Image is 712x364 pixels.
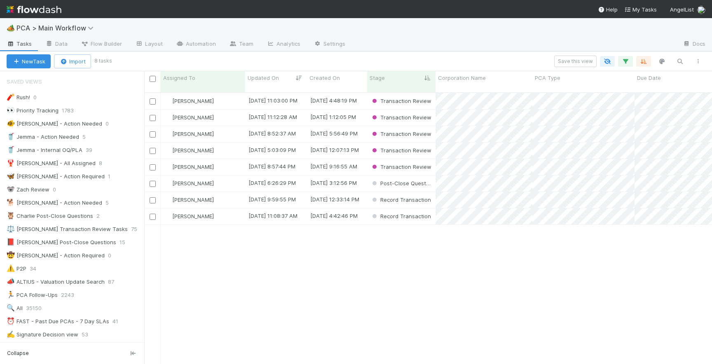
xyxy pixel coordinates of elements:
div: Rush! [7,92,30,103]
span: 34 [30,264,44,274]
span: [PERSON_NAME] [172,114,214,121]
div: [PERSON_NAME] [164,163,214,171]
div: Jemma - Internal OQ/PLA [7,145,82,155]
div: All [7,303,23,313]
div: [DATE] 5:03:09 PM [248,146,296,154]
span: ⚠️ [7,265,15,272]
span: Collapse [7,350,29,357]
div: [DATE] 6:26:29 PM [248,179,296,187]
div: PCA Follow-Ups [7,290,58,300]
span: Transaction Review [370,147,431,154]
div: [DATE] 8:52:37 AM [248,129,296,138]
span: [PERSON_NAME] [172,213,214,219]
div: [PERSON_NAME] - All Assigned [7,158,96,168]
span: 53 [82,329,96,340]
div: [DATE] 3:12:56 PM [310,179,357,187]
div: [DATE] 8:57:44 PM [248,162,295,170]
img: avatar_ba0ef937-97b0-4cb1-a734-c46f876909ef.png [164,147,171,154]
span: 87 [108,277,122,287]
a: Settings [307,38,352,51]
span: [PERSON_NAME] [172,180,214,187]
span: 41 [112,316,126,327]
span: 0 [108,250,119,261]
span: 1 [108,171,119,182]
span: Stage [370,74,385,82]
span: Tasks [7,40,32,48]
a: Docs [676,38,712,51]
div: Post-Close Question [370,179,431,187]
span: ⏰ [7,317,15,324]
div: Transaction Review [370,130,431,138]
span: 📕 [7,238,15,245]
span: Record Transaction [370,196,431,203]
div: Zach Review [7,184,49,195]
div: [DATE] 11:12:28 AM [248,113,297,121]
span: 🏕️ [7,24,15,31]
span: Updated On [248,74,279,82]
span: [PERSON_NAME] [172,196,214,203]
span: Transaction Review [370,131,431,137]
input: Toggle Row Selected [150,115,156,121]
div: Charlie Post-Close Questions [7,211,93,221]
button: Save this view [554,56,597,67]
a: Analytics [260,38,307,51]
span: PCA Type [535,74,560,82]
span: ⚖️ [7,225,15,232]
span: [PERSON_NAME] [172,163,214,170]
span: 🐨 [7,186,15,193]
div: [DATE] 9:59:55 PM [248,195,296,203]
div: [PERSON_NAME] Transaction Review Tasks [7,224,128,234]
input: Toggle Row Selected [150,197,156,203]
span: 8 [99,158,110,168]
small: 8 tasks [94,57,112,65]
span: Due Date [637,74,661,82]
span: 1783 [62,105,82,116]
span: 🦋 [7,173,15,180]
div: [PERSON_NAME] - Action Needed [7,119,102,129]
div: [DATE] 11:03:00 PM [248,96,297,105]
div: Priority Tracking [7,105,59,116]
div: Jemma - Action Needed [7,132,79,142]
span: Corporation Name [438,74,486,82]
img: avatar_ba0ef937-97b0-4cb1-a734-c46f876909ef.png [164,196,171,203]
a: My Tasks [624,5,657,14]
div: Transaction Review [370,163,431,171]
input: Toggle Row Selected [150,164,156,170]
img: avatar_ba0ef937-97b0-4cb1-a734-c46f876909ef.png [164,163,171,170]
a: Automation [169,38,222,51]
span: 🔍 [7,304,15,311]
div: Record Transaction [370,196,431,204]
span: Saved Views [7,73,42,90]
a: Flow Builder [74,38,129,51]
span: 📣 [7,278,15,285]
div: [DATE] 9:16:55 AM [310,162,357,170]
span: My Tasks [624,6,657,13]
span: 75 [131,224,145,234]
span: 🧨 [7,93,15,100]
div: FAST - Past Due PCAs - 7 Day SLAs [7,316,109,327]
div: [PERSON_NAME] [164,179,214,187]
div: [DATE] 11:08:37 AM [248,212,297,220]
div: [PERSON_NAME] [164,130,214,138]
span: AngelList [670,6,694,13]
a: Data [39,38,74,51]
div: [PERSON_NAME] [164,113,214,121]
span: 39 [86,145,101,155]
img: avatar_ba0ef937-97b0-4cb1-a734-c46f876909ef.png [164,180,171,187]
div: [DATE] 12:07:13 PM [310,146,359,154]
img: avatar_ba0ef937-97b0-4cb1-a734-c46f876909ef.png [164,98,171,104]
span: 2 [96,211,108,221]
span: 🐠 [7,120,15,127]
div: [DATE] 12:33:14 PM [310,195,359,203]
div: [DATE] 4:48:19 PM [310,96,357,105]
div: Transaction Review [370,146,431,154]
span: 0 [53,184,64,195]
span: 🦞 [7,159,15,166]
div: P2P [7,264,26,274]
span: [PERSON_NAME] [172,98,214,104]
div: [PERSON_NAME] Post-Close Questions [7,237,116,247]
img: avatar_ba0ef937-97b0-4cb1-a734-c46f876909ef.png [164,131,171,137]
span: 🤠 [7,252,15,259]
span: Post-Close Question [370,180,434,187]
div: [PERSON_NAME] [164,97,214,105]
